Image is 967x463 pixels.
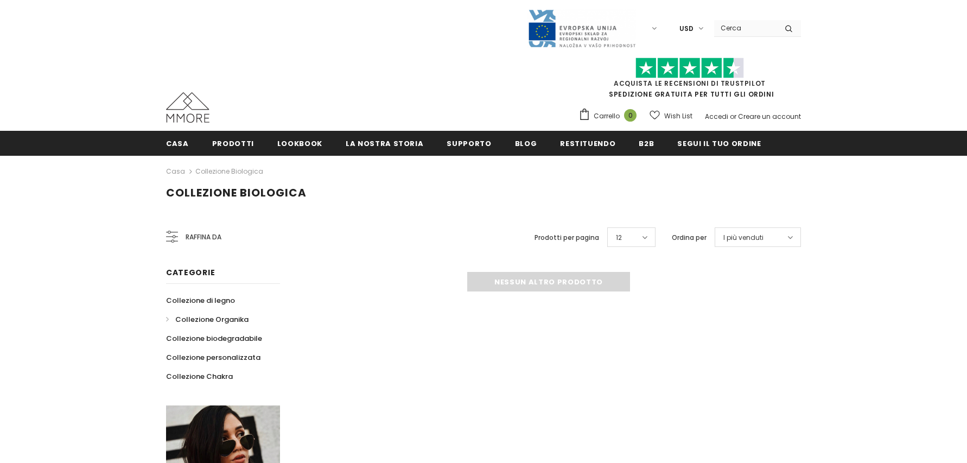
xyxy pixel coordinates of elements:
span: Casa [166,138,189,149]
a: Segui il tuo ordine [677,131,761,155]
span: B2B [639,138,654,149]
a: Collezione biologica [195,167,263,176]
img: Casi MMORE [166,92,209,123]
a: Collezione di legno [166,291,235,310]
a: Javni Razpis [527,23,636,33]
label: Prodotti per pagina [535,232,599,243]
span: supporto [447,138,491,149]
span: Lookbook [277,138,322,149]
a: Blog [515,131,537,155]
span: I più venduti [723,232,764,243]
img: Fidati di Pilot Stars [635,58,744,79]
a: La nostra storia [346,131,423,155]
a: Casa [166,165,185,178]
label: Ordina per [672,232,707,243]
span: Blog [515,138,537,149]
span: Segui il tuo ordine [677,138,761,149]
span: Raffina da [186,231,221,243]
span: USD [679,23,694,34]
a: supporto [447,131,491,155]
span: La nostra storia [346,138,423,149]
a: B2B [639,131,654,155]
a: Prodotti [212,131,254,155]
a: Accedi [705,112,728,121]
span: Carrello [594,111,620,122]
span: Collezione di legno [166,295,235,306]
span: Collezione Organika [175,314,249,325]
a: Collezione personalizzata [166,348,260,367]
a: Collezione biodegradabile [166,329,262,348]
a: Collezione Chakra [166,367,233,386]
span: Collezione biodegradabile [166,333,262,344]
a: Collezione Organika [166,310,249,329]
span: or [730,112,736,121]
span: 12 [616,232,622,243]
span: SPEDIZIONE GRATUITA PER TUTTI GLI ORDINI [578,62,801,99]
a: Lookbook [277,131,322,155]
span: Wish List [664,111,692,122]
a: Restituendo [560,131,615,155]
a: Carrello 0 [578,108,642,124]
a: Wish List [650,106,692,125]
span: Categorie [166,267,215,278]
a: Acquista le recensioni di TrustPilot [614,79,766,88]
span: Collezione biologica [166,185,307,200]
img: Javni Razpis [527,9,636,48]
a: Casa [166,131,189,155]
a: Creare un account [738,112,801,121]
span: Collezione Chakra [166,371,233,382]
span: Restituendo [560,138,615,149]
span: 0 [624,109,637,122]
input: Search Site [714,20,777,36]
span: Collezione personalizzata [166,352,260,363]
span: Prodotti [212,138,254,149]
